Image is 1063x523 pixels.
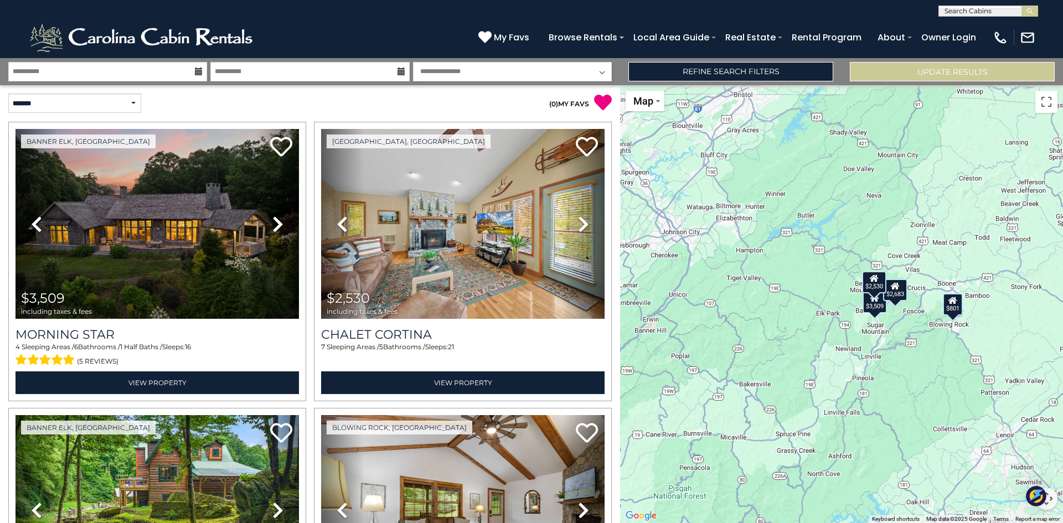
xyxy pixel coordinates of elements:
[28,21,257,54] img: White-1-2.png
[16,327,299,342] a: Morning Star
[549,100,558,108] span: ( )
[623,509,659,523] a: Open this area in Google Maps (opens a new window)
[850,62,1055,81] button: Update Results
[720,28,781,47] a: Real Estate
[1035,91,1057,113] button: Toggle fullscreen view
[786,28,867,47] a: Rental Program
[576,136,598,159] a: Add to favorites
[1015,516,1060,522] a: Report a map error
[327,308,398,315] span: including taxes & fees
[321,343,325,351] span: 7
[16,129,299,319] img: thumbnail_163276265.jpeg
[379,343,383,351] span: 5
[327,290,370,306] span: $2,530
[862,271,886,293] div: $2,530
[551,100,556,108] span: 0
[543,28,623,47] a: Browse Rentals
[478,30,532,45] a: My Favs
[74,343,78,351] span: 6
[863,291,887,313] div: $3,509
[270,136,292,159] a: Add to favorites
[16,342,299,369] div: Sleeping Areas / Bathrooms / Sleeps:
[626,91,664,111] button: Change map style
[628,62,833,81] a: Refine Search Filters
[327,421,472,434] a: Blowing Rock, [GEOGRAPHIC_DATA]
[21,290,65,306] span: $3,509
[270,422,292,446] a: Add to favorites
[327,134,491,148] a: [GEOGRAPHIC_DATA], [GEOGRAPHIC_DATA]
[77,354,118,369] span: (5 reviews)
[549,100,589,108] a: (0)MY FAVS
[1020,30,1035,45] img: mail-regular-white.png
[926,516,987,522] span: Map data ©2025 Google
[916,28,982,47] a: Owner Login
[993,516,1009,522] a: Terms (opens in new tab)
[321,342,605,369] div: Sleeping Areas / Bathrooms / Sleeps:
[872,28,911,47] a: About
[576,422,598,446] a: Add to favorites
[321,327,605,342] a: Chalet Cortina
[623,509,659,523] img: Google
[628,28,715,47] a: Local Area Guide
[943,293,963,315] div: $801
[321,129,605,319] img: thumbnail_169786137.jpeg
[16,371,299,394] a: View Property
[120,343,162,351] span: 1 Half Baths /
[494,30,529,44] span: My Favs
[883,279,907,301] div: $2,683
[21,421,156,434] a: Banner Elk, [GEOGRAPHIC_DATA]
[185,343,191,351] span: 16
[872,515,920,523] button: Keyboard shortcuts
[21,308,92,315] span: including taxes & fees
[16,343,20,351] span: 4
[993,30,1008,45] img: phone-regular-white.png
[21,134,156,148] a: Banner Elk, [GEOGRAPHIC_DATA]
[1035,488,1057,510] button: Map camera controls
[633,95,653,107] span: Map
[321,371,605,394] a: View Property
[448,343,454,351] span: 21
